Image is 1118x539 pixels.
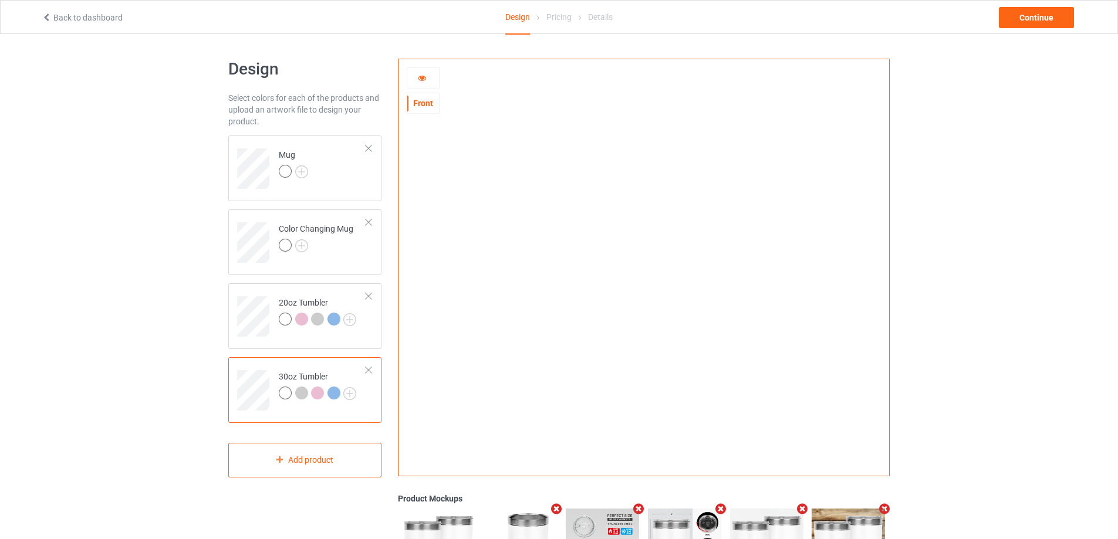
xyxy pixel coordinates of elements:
div: Product Mockups [398,493,890,504]
div: Mug [228,135,381,201]
i: Remove mockup [631,503,646,515]
div: 30oz Tumbler [228,357,381,423]
img: svg+xml;base64,PD94bWwgdmVyc2lvbj0iMS4wIiBlbmNvZGluZz0iVVRGLTgiPz4KPHN2ZyB3aWR0aD0iMjJweCIgaGVpZ2... [343,387,356,400]
div: Color Changing Mug [279,223,353,251]
div: 20oz Tumbler [279,297,356,325]
i: Remove mockup [877,503,892,515]
div: Details [588,1,613,33]
div: Mug [279,149,308,177]
i: Remove mockup [713,503,728,515]
img: svg+xml;base64,PD94bWwgdmVyc2lvbj0iMS4wIiBlbmNvZGluZz0iVVRGLTgiPz4KPHN2ZyB3aWR0aD0iMjJweCIgaGVpZ2... [295,165,308,178]
img: svg+xml;base64,PD94bWwgdmVyc2lvbj0iMS4wIiBlbmNvZGluZz0iVVRGLTgiPz4KPHN2ZyB3aWR0aD0iMjJweCIgaGVpZ2... [295,239,308,252]
div: Front [407,97,439,109]
div: Color Changing Mug [228,209,381,275]
div: Pricing [546,1,572,33]
div: Design [505,1,530,35]
div: Continue [999,7,1074,28]
div: 30oz Tumbler [279,371,356,399]
h1: Design [228,59,381,80]
div: Add product [228,443,381,477]
img: svg+xml;base64,PD94bWwgdmVyc2lvbj0iMS4wIiBlbmNvZGluZz0iVVRGLTgiPz4KPHN2ZyB3aWR0aD0iMjJweCIgaGVpZ2... [343,313,356,326]
div: Select colors for each of the products and upload an artwork file to design your product. [228,92,381,127]
i: Remove mockup [549,503,564,515]
i: Remove mockup [795,503,810,515]
a: Back to dashboard [42,13,123,22]
div: 20oz Tumbler [228,283,381,349]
